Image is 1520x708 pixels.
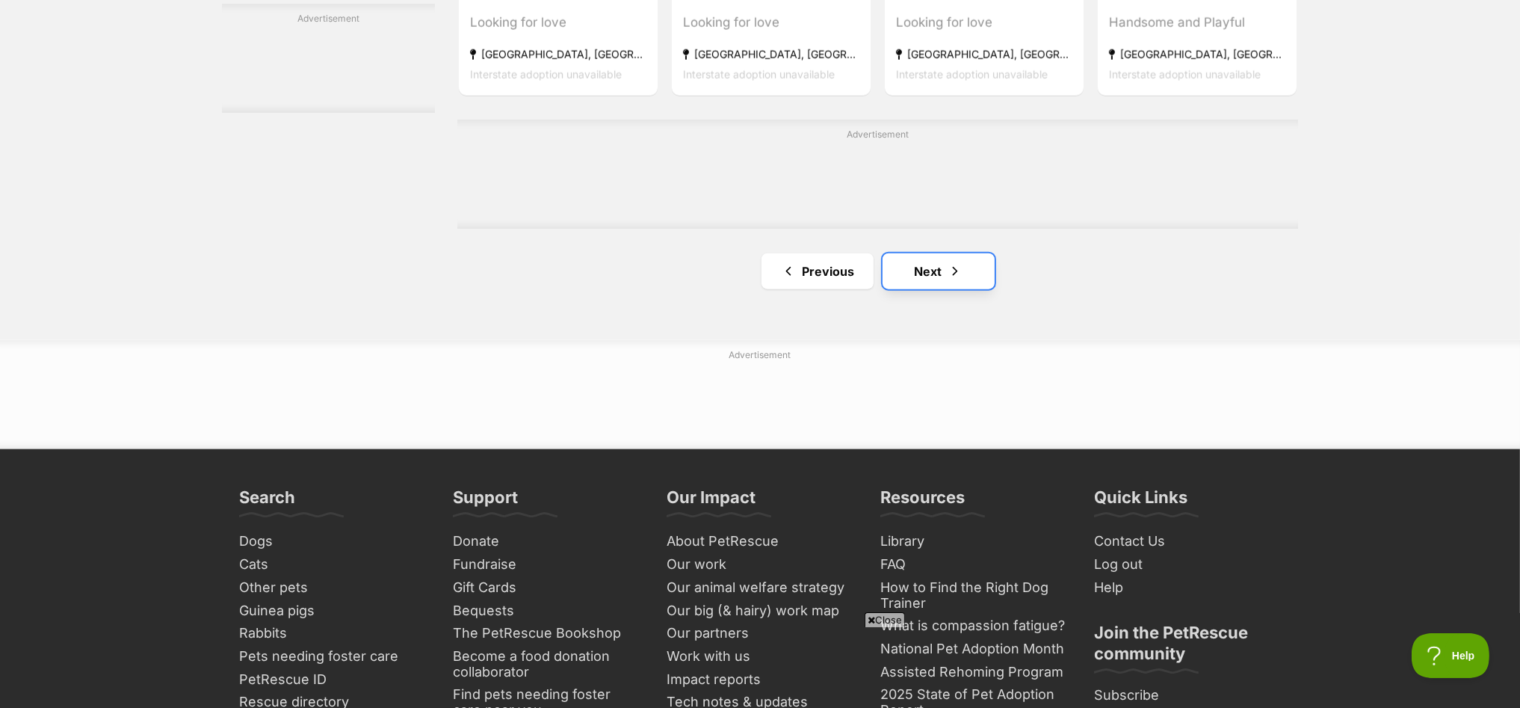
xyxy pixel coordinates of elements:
h3: Join the PetRescue community [1094,622,1281,673]
div: Advertisement [222,4,435,113]
a: Our big (& hairy) work map [661,600,859,623]
a: Previous page [761,253,874,289]
a: Bequests [447,600,646,623]
a: About PetRescue [661,530,859,553]
a: How to Find the Right Dog Trainer [874,576,1073,615]
a: PetRescue ID [233,668,432,692]
a: Gift Cards [447,576,646,600]
span: Close [865,612,905,627]
strong: [GEOGRAPHIC_DATA], [GEOGRAPHIC_DATA] [896,44,1072,64]
iframe: Help Scout Beacon - Open [1412,633,1490,678]
a: FAQ [874,553,1073,576]
iframe: Advertisement [398,633,1122,701]
h3: Our Impact [667,487,756,517]
a: What is compassion fatigue? [874,615,1073,638]
h3: Quick Links [1094,487,1187,517]
span: Interstate adoption unavailable [683,68,835,81]
nav: Pagination [457,253,1298,289]
a: Other pets [233,576,432,600]
a: Guinea pigs [233,600,432,623]
span: Interstate adoption unavailable [896,68,1048,81]
a: Dogs [233,530,432,553]
a: Our partners [661,622,859,645]
div: Looking for love [896,13,1072,33]
a: Donate [447,530,646,553]
a: Help [1088,576,1287,600]
div: Advertisement [457,120,1298,229]
div: Looking for love [683,13,859,33]
a: Cats [233,553,432,576]
a: Our animal welfare strategy [661,576,859,600]
a: Log out [1088,553,1287,576]
h3: Resources [880,487,965,517]
a: Next page [883,253,995,289]
a: Subscribe [1088,684,1287,707]
h3: Support [453,487,518,517]
div: Looking for love [470,13,646,33]
strong: [GEOGRAPHIC_DATA], [GEOGRAPHIC_DATA] [1109,44,1285,64]
a: Fundraise [447,553,646,576]
a: Rabbits [233,622,432,645]
a: Contact Us [1088,530,1287,553]
h3: Search [239,487,295,517]
div: Handsome and Playful [1109,13,1285,33]
strong: [GEOGRAPHIC_DATA], [GEOGRAPHIC_DATA] [683,44,859,64]
span: Interstate adoption unavailable [1109,68,1261,81]
a: Pets needing foster care [233,645,432,668]
a: Library [874,530,1073,553]
strong: [GEOGRAPHIC_DATA], [GEOGRAPHIC_DATA] [470,44,646,64]
span: Interstate adoption unavailable [470,68,622,81]
a: The PetRescue Bookshop [447,622,646,645]
a: Our work [661,553,859,576]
